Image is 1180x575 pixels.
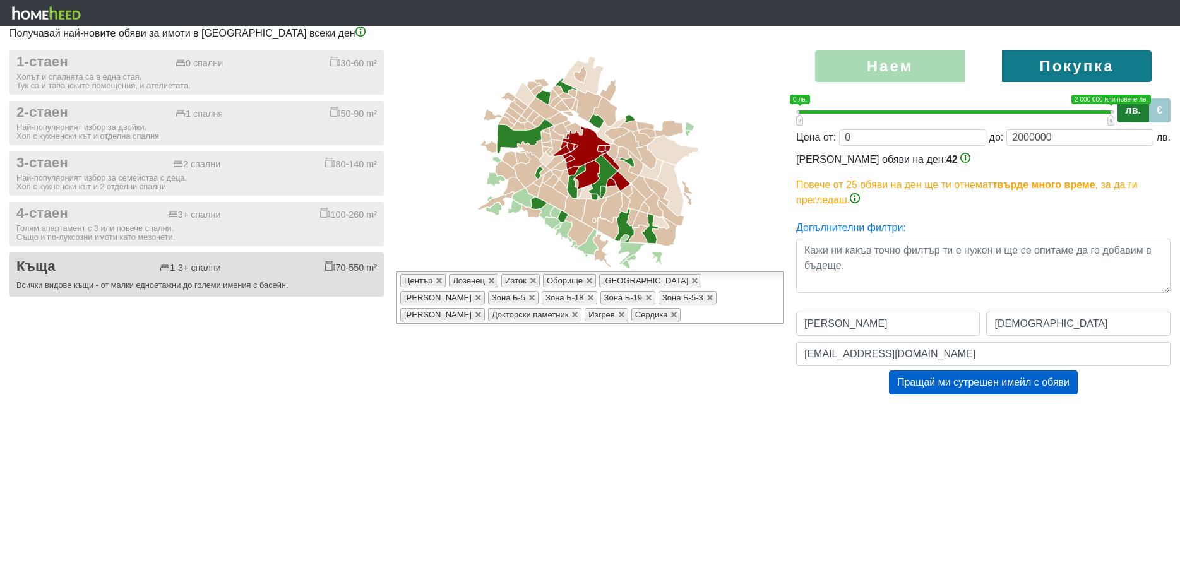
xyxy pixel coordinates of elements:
span: [PERSON_NAME] [404,293,472,302]
input: Първо име [796,312,980,336]
button: Къща 1-3+ спални 70-550 m² Всички видове къщи - от малки едноетажни до големи имения с басейн. [9,252,384,297]
span: Зона Б-18 [545,293,583,302]
span: 2 000 000 или повече лв. [1071,95,1151,104]
input: Фамилно име [986,312,1171,336]
div: 70-550 m² [325,261,377,273]
span: Зона Б-19 [604,293,642,302]
span: 2-стаен [16,104,68,121]
button: Пращай ми сутрешен имейл с обяви [889,370,1078,394]
span: 0 лв. [790,95,810,104]
span: Зона Б-5 [492,293,525,302]
div: 50-90 m² [330,107,377,119]
span: Сердика [635,310,668,319]
span: Изгрев [588,310,614,319]
div: Всички видове къщи - от малки едноетажни до големи имения с басейн. [16,281,377,290]
span: Лозенец [453,276,485,285]
div: лв. [1157,130,1171,145]
div: 100-260 m² [320,208,377,220]
div: Холът и спалнята са в една стая. Тук са и таванските помещения, и ателиетата. [16,73,377,90]
div: Голям апартамент с 3 или повече спални. Също и по-луксозни имоти като мезонети. [16,224,377,242]
div: 2 спални [173,159,220,170]
label: Наем [815,50,965,82]
span: Изток [505,276,527,285]
div: 1-3+ спални [160,263,221,273]
button: 4-стаен 3+ спални 100-260 m² Голям апартамент с 3 или повече спални.Също и по-луксозни имоти като... [9,202,384,246]
button: 3-стаен 2 спални 80-140 m² Най-популярният избор за семейства с деца.Хол с кухненски кът и 2 отде... [9,151,384,196]
span: [PERSON_NAME] [404,310,472,319]
img: info-3.png [960,153,970,163]
label: лв. [1117,98,1149,122]
span: 1-стаен [16,54,68,71]
img: info-3.png [850,193,860,203]
span: 4-стаен [16,205,68,222]
span: Зона Б-5-3 [662,293,703,302]
div: 3+ спални [168,210,221,220]
label: € [1148,98,1171,122]
a: Допълнителни филтри: [796,222,906,233]
span: Център [404,276,432,285]
div: до: [989,130,1004,145]
span: Докторски паметник [492,310,568,319]
span: [GEOGRAPHIC_DATA] [603,276,688,285]
p: Повече от 25 обяви на ден ще ти отнемат , за да ги прегледаш. [796,177,1171,208]
span: 3-стаен [16,155,68,172]
div: [PERSON_NAME] обяви на ден: [796,152,1171,208]
div: Най-популярният избор за семейства с деца. Хол с кухненски кът и 2 отделни спални [16,174,377,191]
span: 42 [946,154,958,165]
span: Оборище [547,276,583,285]
div: 1 спалня [176,109,223,119]
b: твърде много време [992,179,1095,190]
input: Email [796,342,1171,366]
button: 2-стаен 1 спалня 50-90 m² Най-популярният избор за двойки.Хол с кухненски кът и отделна спалня [9,101,384,145]
div: 0 спални [176,58,223,69]
div: Най-популярният избор за двойки. Хол с кухненски кът и отделна спалня [16,123,377,141]
div: 80-140 m² [325,157,377,170]
div: Цена от: [796,130,836,145]
span: Къща [16,258,56,275]
label: Покупка [1002,50,1152,82]
button: 1-стаен 0 спални 30-60 m² Холът и спалнята са в една стая.Тук са и таванските помещения, и ателие... [9,50,384,95]
div: 30-60 m² [330,56,377,69]
p: Получавай най-новите обяви за имоти в [GEOGRAPHIC_DATA] всеки ден [9,26,1171,41]
img: info-3.png [355,27,366,37]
